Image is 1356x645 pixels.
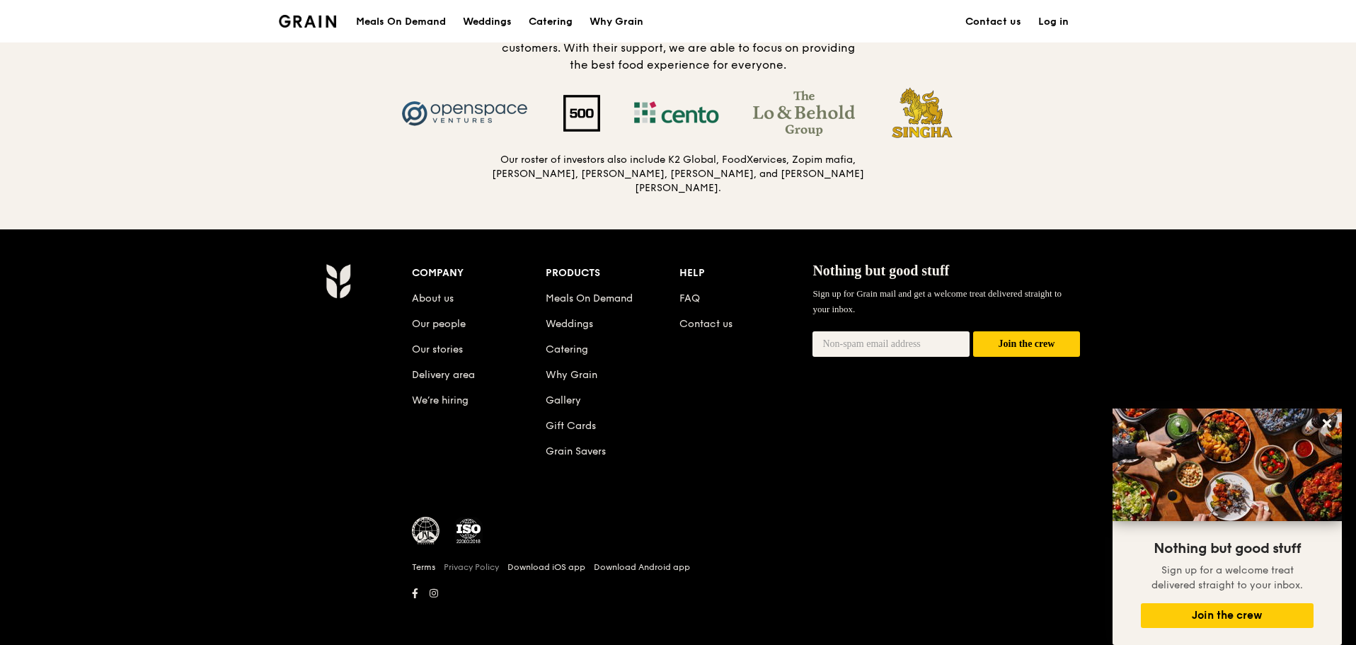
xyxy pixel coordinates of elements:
a: Weddings [454,1,520,43]
button: Join the crew [1141,603,1314,628]
img: Cento Ventures [617,91,736,136]
span: Nothing but good stuff [1154,540,1301,557]
a: Delivery area [412,369,475,381]
div: Company [412,263,546,283]
a: Download iOS app [507,561,585,573]
img: DSC07876-Edit02-Large.jpeg [1113,409,1342,521]
div: Products [546,263,679,283]
a: FAQ [679,292,700,304]
span: Sign up for a welcome treat delivered straight to your inbox. [1151,564,1303,591]
a: Download Android app [594,561,690,573]
a: Catering [520,1,581,43]
a: Why Grain [546,369,597,381]
a: Our stories [412,343,463,355]
img: Grain [326,263,350,299]
img: MUIS Halal Certified [412,517,440,545]
div: Weddings [463,1,512,43]
a: We’re hiring [412,394,469,406]
img: 500 Startups [546,95,617,132]
img: Openspace Ventures [384,91,546,136]
a: Privacy Policy [444,561,499,573]
span: Like us, our investors believe in high standards and delighting customers. With their support, we... [502,24,855,72]
a: Catering [546,343,588,355]
span: Nothing but good stuff [812,263,949,278]
a: About us [412,292,454,304]
img: Singha [872,85,973,142]
a: Why Grain [581,1,652,43]
a: Log in [1030,1,1077,43]
img: The Lo & Behold Group [736,91,872,136]
a: Meals On Demand [546,292,633,304]
button: Close [1316,412,1338,435]
a: Our people [412,318,466,330]
img: Grain [279,15,336,28]
div: Meals On Demand [356,1,446,43]
h6: Revision [270,603,1086,615]
div: Help [679,263,813,283]
a: Grain Savers [546,445,606,457]
a: Weddings [546,318,593,330]
img: ISO Certified [454,517,483,545]
div: Why Grain [590,1,643,43]
div: Catering [529,1,573,43]
a: Contact us [957,1,1030,43]
a: Contact us [679,318,732,330]
button: Join the crew [973,331,1080,358]
span: Sign up for Grain mail and get a welcome treat delivered straight to your inbox. [812,288,1062,314]
a: Gift Cards [546,420,596,432]
a: Terms [412,561,435,573]
a: Gallery [546,394,581,406]
h5: Our roster of investors also include K2 Global, FoodXervices, Zopim mafia, [PERSON_NAME], [PERSON... [491,153,865,195]
input: Non-spam email address [812,331,970,357]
